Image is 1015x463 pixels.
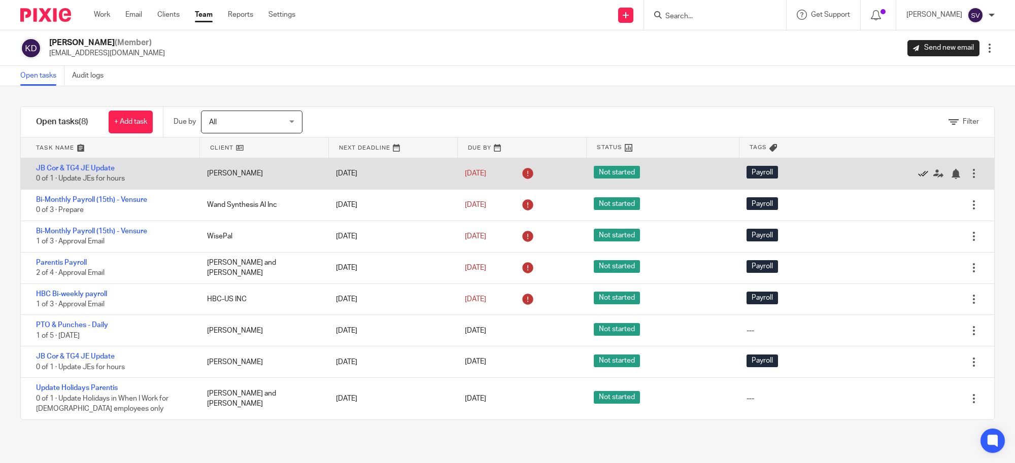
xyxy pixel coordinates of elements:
[326,352,455,372] div: [DATE]
[36,332,80,339] span: 1 of 5 · [DATE]
[594,323,640,336] span: Not started
[747,394,754,404] div: ---
[20,66,64,86] a: Open tasks
[49,48,165,58] p: [EMAIL_ADDRESS][DOMAIN_NAME]
[326,258,455,278] div: [DATE]
[594,166,640,179] span: Not started
[195,10,213,20] a: Team
[209,119,217,126] span: All
[326,388,455,409] div: [DATE]
[197,383,326,414] div: [PERSON_NAME] and [PERSON_NAME]
[747,292,778,304] span: Payroll
[268,10,295,20] a: Settings
[963,118,979,125] span: Filter
[750,143,767,152] span: Tags
[597,143,622,152] span: Status
[811,11,850,18] span: Get Support
[174,117,196,127] p: Due by
[747,326,754,336] div: ---
[747,197,778,210] span: Payroll
[36,228,147,235] a: Bi-Monthly Payroll (15th) - Vensure
[465,170,486,177] span: [DATE]
[465,233,486,240] span: [DATE]
[115,39,152,47] span: (Member)
[36,175,125,183] span: 0 of 1 · Update JEs for hours
[157,10,180,20] a: Clients
[197,163,326,184] div: [PERSON_NAME]
[109,111,153,133] a: + Add task
[36,238,105,245] span: 1 of 3 · Approval Email
[907,40,979,56] a: Send new email
[197,195,326,215] div: Wand Synthesis AI Inc
[36,395,168,413] span: 0 of 1 · Update Holidays in When I Work for [DEMOGRAPHIC_DATA] employees only
[747,229,778,241] span: Payroll
[465,296,486,303] span: [DATE]
[79,118,88,126] span: (8)
[594,260,640,273] span: Not started
[594,354,640,367] span: Not started
[36,322,108,329] a: PTO & Punches - Daily
[36,206,84,213] span: 0 of 3 · Prepare
[326,163,455,184] div: [DATE]
[594,391,640,404] span: Not started
[747,166,778,179] span: Payroll
[326,226,455,246] div: [DATE]
[197,289,326,309] div: HBC-US INC
[36,353,115,360] a: JB Cor & TG4 JE Update
[36,117,88,127] h1: Open tasks
[465,395,486,402] span: [DATE]
[36,384,118,391] a: Update Holidays Parentis
[36,301,105,308] span: 1 of 3 · Approval Email
[326,195,455,215] div: [DATE]
[197,352,326,372] div: [PERSON_NAME]
[594,229,640,241] span: Not started
[228,10,253,20] a: Reports
[125,10,142,20] a: Email
[20,8,71,22] img: Pixie
[326,320,455,341] div: [DATE]
[36,291,107,298] a: HBC Bi-weekly payroll
[20,38,42,59] img: svg%3E
[36,269,105,276] span: 2 of 4 · Approval Email
[594,292,640,304] span: Not started
[967,7,984,23] img: svg%3E
[72,66,111,86] a: Audit logs
[664,12,756,21] input: Search
[465,201,486,208] span: [DATE]
[906,10,962,20] p: [PERSON_NAME]
[465,264,486,271] span: [DATE]
[36,196,147,203] a: Bi-Monthly Payroll (15th) - Vensure
[918,168,933,179] a: Mark as done
[465,359,486,366] span: [DATE]
[94,10,110,20] a: Work
[36,259,87,266] a: Parentis Payroll
[747,260,778,273] span: Payroll
[594,197,640,210] span: Not started
[326,289,455,309] div: [DATE]
[465,327,486,334] span: [DATE]
[197,253,326,283] div: [PERSON_NAME] and [PERSON_NAME]
[197,320,326,341] div: [PERSON_NAME]
[197,226,326,246] div: WisePal
[36,165,115,172] a: JB Cor & TG4 JE Update
[747,354,778,367] span: Payroll
[49,38,165,48] h2: [PERSON_NAME]
[36,364,125,371] span: 0 of 1 · Update JEs for hours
